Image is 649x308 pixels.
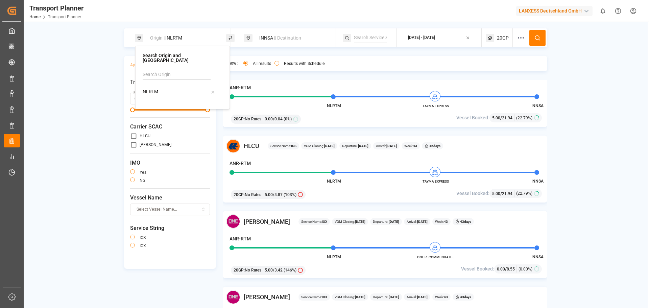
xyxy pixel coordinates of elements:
[245,267,261,273] span: No Rates
[354,33,387,43] input: Search Service String
[435,294,448,300] span: Week:
[413,144,417,148] b: 43
[29,15,41,19] a: Home
[595,3,610,19] button: show 0 new notifications
[253,62,271,66] label: All results
[140,143,171,147] label: [PERSON_NAME]
[492,114,514,121] div: /
[140,244,146,248] label: IOX
[274,35,301,41] span: || Destination
[444,295,448,299] b: 43
[497,267,505,271] span: 0.00
[492,190,514,197] div: /
[143,87,211,97] input: Search POL
[416,295,428,299] b: [DATE]
[497,34,509,42] span: 20GP
[407,219,428,224] span: Arrival:
[373,219,399,224] span: Departure:
[460,220,471,223] b: 43 days
[408,35,435,41] div: [DATE] - [DATE]
[234,192,245,198] span: 20GP :
[417,255,454,260] span: ONE RECOMMENDATION
[134,90,148,95] label: Min Days
[304,143,335,148] span: VGM Closing:
[376,143,397,148] span: Arrival:
[497,265,517,273] div: /
[226,139,240,153] img: Carrier
[342,143,368,148] span: Departure:
[205,108,210,112] span: Maximum
[291,144,296,148] b: IOS
[404,143,417,148] span: Week:
[444,220,448,223] b: 43
[492,191,500,196] span: 5.00
[143,70,211,80] input: Search Origin
[284,116,292,122] span: (0%)
[245,192,261,198] span: No Rates
[357,144,368,148] b: [DATE]
[327,255,341,259] span: NLRTM
[460,295,471,299] b: 43 days
[130,194,210,202] span: Vessel Name
[255,32,328,44] div: INNSA
[386,144,397,148] b: [DATE]
[150,35,166,41] span: Origin ||
[244,292,290,302] span: [PERSON_NAME]
[130,108,135,112] span: Minimum
[226,61,238,67] span: Show :
[230,235,251,242] h4: ANR-RTM
[516,4,595,17] button: LANXESS Deutschland GmbH
[130,159,210,167] span: IMO
[130,78,210,86] span: Transit Time
[324,144,335,148] b: [DATE]
[284,267,296,273] span: (146%)
[244,217,290,226] span: [PERSON_NAME]
[417,179,454,184] span: TAYMA EXPRESS
[388,220,399,223] b: [DATE]
[234,116,245,122] span: 20GP :
[335,219,365,224] span: VGM Closing:
[461,265,494,273] span: Vessel Booked:
[140,179,145,183] label: no
[355,220,365,223] b: [DATE]
[230,84,251,91] h4: ANR-RTM
[130,224,210,232] span: Service String
[143,53,222,63] h4: Search Origin and [GEOGRAPHIC_DATA]
[226,290,240,304] img: Carrier
[429,144,440,148] b: 46 days
[137,207,177,213] span: Select Vessel Name...
[335,294,365,300] span: VGM Closing:
[516,6,593,16] div: LANXESS Deutschland GmbH
[502,191,512,196] span: 21.94
[265,192,283,198] span: 5.00 / 4.87
[407,294,428,300] span: Arrival:
[610,3,626,19] button: Help Center
[416,220,428,223] b: [DATE]
[516,115,532,121] span: (22.79%)
[245,116,261,122] span: No Rates
[417,103,454,109] span: TAYMA EXPRESS
[507,267,515,271] span: 8.55
[140,170,146,174] label: yes
[140,236,146,240] label: IOS
[516,190,532,196] span: (22.79%)
[29,3,83,13] div: Transport Planner
[388,295,399,299] b: [DATE]
[373,294,399,300] span: Departure:
[140,134,150,138] label: HLCU
[531,255,544,259] span: INNSA
[519,266,532,272] span: (0.00%)
[531,179,544,184] span: INNSA
[401,31,478,45] button: [DATE] - [DATE]
[234,267,245,273] span: 20GP :
[130,123,210,131] span: Carrier SCAC
[270,143,296,148] span: Service Name:
[226,214,240,229] img: Carrier
[146,32,219,44] div: NLRTM
[284,62,325,66] label: Results with Schedule
[322,220,327,223] b: IOX
[301,294,327,300] span: Service Name:
[230,160,251,167] h4: ANR-RTM
[355,295,365,299] b: [DATE]
[284,192,296,198] span: (103%)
